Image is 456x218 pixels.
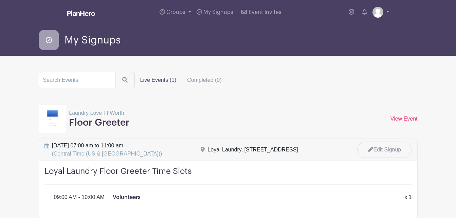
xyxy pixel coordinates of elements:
[357,142,412,158] a: Edit Signup
[47,110,58,127] img: template9-63edcacfaf2fb6570c2d519c84fe92c0a60f82f14013cd3b098e25ecaaffc40c.svg
[52,151,162,157] span: (Central Time (US & [GEOGRAPHIC_DATA]))
[249,10,281,15] span: Event Invites
[135,73,182,87] label: Live Events (1)
[113,193,141,201] p: Volunteers
[203,10,233,15] span: My Signups
[69,109,129,117] p: Laundry Love Ft.Worth
[207,146,298,154] div: Loyal Laundry, [STREET_ADDRESS]
[69,117,129,129] h3: Floor Greeter
[182,73,227,87] label: Completed (0)
[166,10,185,15] span: Groups
[54,193,105,201] p: 09:00 AM - 10:00 AM
[65,35,121,46] span: My Signups
[372,7,383,18] img: default-ce2991bfa6775e67f084385cd625a349d9dcbb7a52a09fb2fda1e96e2d18dcdb.png
[39,72,115,88] input: Search Events
[44,166,412,185] h4: Loyal Laundry Floor Greeter Time Slots
[52,142,162,158] span: [DATE] 07:00 am to 11:00 am
[67,11,95,16] img: logo_white-6c42ec7e38ccf1d336a20a19083b03d10ae64f83f12c07503d8b9e83406b4c7d.svg
[390,116,418,122] a: View Event
[135,73,227,87] div: filters
[400,193,416,201] div: x 1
